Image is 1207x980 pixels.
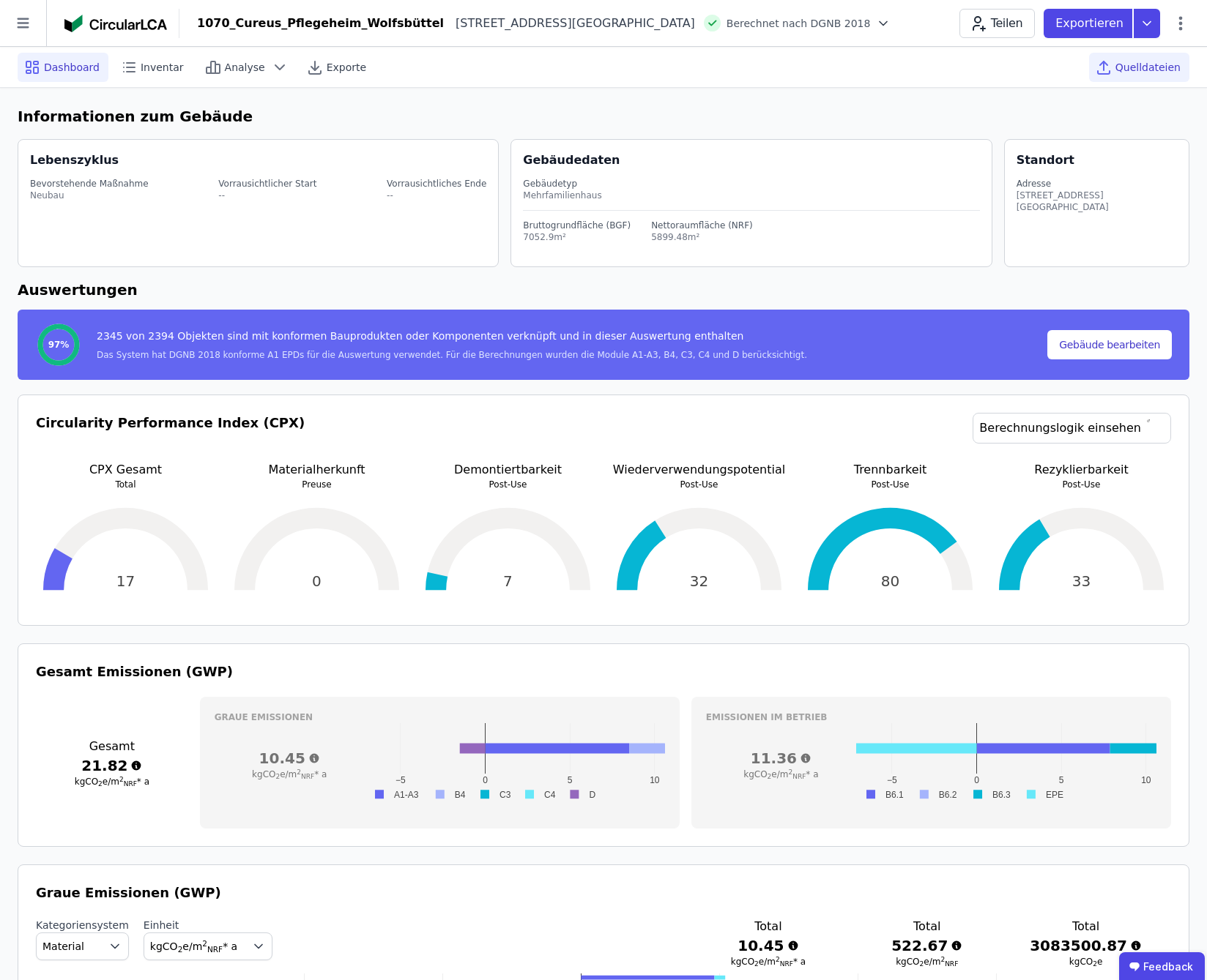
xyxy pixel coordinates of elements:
[297,768,301,776] sup: 2
[144,932,272,960] button: kgCO2e/m2NRF* a
[75,777,149,787] span: kgCO e/m * a
[523,178,979,190] div: Gebäudetyp
[523,220,631,231] div: Bruttogrundfläche (BGF)
[743,769,818,779] span: kgCO e/m * a
[36,413,305,461] h3: Circularity Performance Index (CPX)
[651,231,753,243] div: 5899.48m²
[940,956,945,963] sup: 2
[792,773,806,780] sub: NRF
[801,461,980,479] p: Trennbarkeit
[992,479,1171,490] p: Post-Use
[218,178,316,190] div: Vorrausichtlicher Start
[207,945,223,954] sub: NRF
[97,349,807,361] div: Das System hat DGNB 2018 konforme A1 EPDs für die Auswertung verwendet. Für die Berechnungen wurd...
[651,220,753,231] div: Nettoraumfläche (NRF)
[36,662,1171,682] h3: Gesamt Emissionen (GWP)
[712,935,824,956] h3: 10.45
[945,960,958,968] sub: NRF
[523,152,991,169] div: Gebäudedaten
[44,60,100,75] span: Dashboard
[97,329,807,349] div: 2345 von 2394 Objekten sind mit konformen Bauprodukten oder Komponenten verknüpft und in dieser A...
[98,780,103,788] sub: 2
[36,479,215,490] p: Total
[418,479,598,490] p: Post-Use
[387,178,486,190] div: Vorrausichtliches Ende
[768,773,772,780] sub: 2
[30,152,119,169] div: Lebenszyklus
[712,918,824,935] h3: Total
[36,461,215,479] p: CPX Gesamt
[36,738,188,755] h3: Gesamt
[387,190,486,201] div: --
[418,461,598,479] p: Demontiertbarkeit
[973,413,1171,444] a: Berechnungslogik einsehen
[150,940,237,952] span: kgCO e/m * a
[1047,330,1172,359] button: Gebäude bearbeiten
[64,15,167,32] img: Concular
[275,773,280,780] sub: 2
[178,945,183,954] sub: 2
[215,711,665,723] h3: Graue Emissionen
[327,60,366,75] span: Exporte
[780,960,793,968] sub: NRF
[1055,15,1126,32] p: Exportieren
[36,755,188,776] h3: 21.82
[227,461,406,479] p: Materialherkunft
[1069,957,1103,967] span: kgCO e
[301,773,314,780] sub: NRF
[801,479,980,490] p: Post-Use
[30,178,149,190] div: Bevorstehende Maßnahme
[144,918,272,932] label: Einheit
[218,190,316,201] div: --
[1030,935,1142,956] h3: 3083500.87
[36,883,1171,903] h3: Graue Emissionen (GWP)
[896,957,958,967] span: kgCO e/m
[36,918,129,932] label: Kategoriensystem
[609,461,789,479] p: Wiederverwendungspotential
[1030,918,1142,935] h3: Total
[959,9,1035,38] button: Teilen
[1093,960,1097,968] sub: 2
[141,60,184,75] span: Inventar
[523,231,631,243] div: 7052.9m²
[30,190,149,201] div: Neubau
[197,15,444,32] div: 1070_Cureus_Pflegeheim_Wolfsbüttel
[523,190,979,201] div: Mehrfamilienhaus
[227,479,406,490] p: Preuse
[36,932,129,960] button: Material
[1115,60,1181,75] span: Quelldateien
[871,918,983,935] h3: Total
[119,776,124,783] sup: 2
[871,935,983,956] h3: 522.67
[754,960,759,968] sub: 2
[252,769,327,779] span: kgCO e/m * a
[18,105,1189,127] h6: Informationen zum Gebäude
[42,939,84,954] span: Material
[1017,190,1177,213] div: [STREET_ADDRESS][GEOGRAPHIC_DATA]
[215,748,365,768] h3: 10.45
[609,479,789,490] p: Post-Use
[731,957,806,967] span: kgCO e/m * a
[202,939,207,948] sup: 2
[920,960,924,968] sub: 2
[788,768,792,776] sup: 2
[48,339,70,351] span: 97%
[706,711,1156,723] h3: Emissionen im betrieb
[124,780,137,788] sub: NRF
[1017,152,1074,169] div: Standort
[992,461,1171,479] p: Rezyklierbarkeit
[727,16,871,31] span: Berechnet nach DGNB 2018
[1017,178,1177,190] div: Adresse
[444,15,695,32] div: [STREET_ADDRESS][GEOGRAPHIC_DATA]
[18,279,1189,301] h6: Auswertungen
[776,956,780,963] sup: 2
[706,748,856,768] h3: 11.36
[225,60,265,75] span: Analyse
